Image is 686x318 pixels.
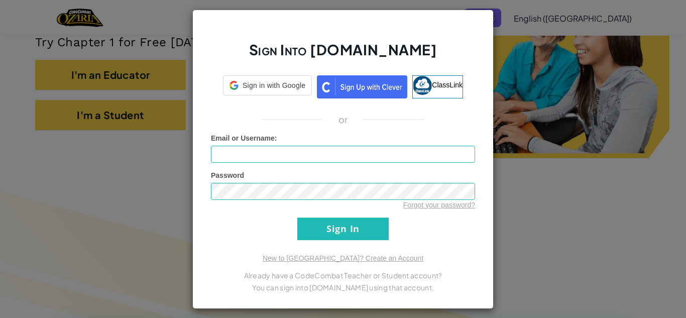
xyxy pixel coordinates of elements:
[263,254,423,262] a: New to [GEOGRAPHIC_DATA]? Create an Account
[317,75,407,98] img: clever_sso_button@2x.png
[211,133,277,143] label: :
[432,80,463,88] span: ClassLink
[211,281,475,293] p: You can sign into [DOMAIN_NAME] using that account.
[223,75,312,95] div: Sign in with Google
[211,269,475,281] p: Already have a CodeCombat Teacher or Student account?
[297,218,389,240] input: Sign In
[211,171,244,179] span: Password
[211,40,475,69] h2: Sign Into [DOMAIN_NAME]
[403,201,475,209] a: Forgot your password?
[243,80,305,90] span: Sign in with Google
[413,76,432,95] img: classlink-logo-small.png
[338,114,348,126] p: or
[211,134,275,142] span: Email or Username
[223,75,312,98] a: Sign in with Google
